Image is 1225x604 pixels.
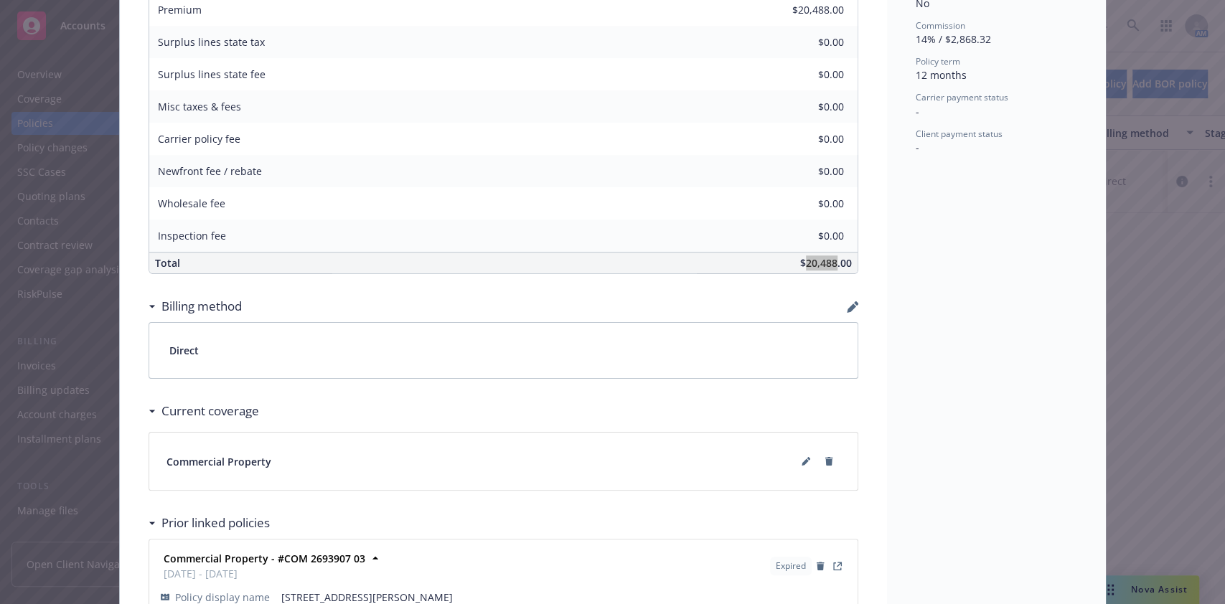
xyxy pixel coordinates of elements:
div: Billing method [149,297,242,316]
div: Prior linked policies [149,514,270,532]
h3: Current coverage [161,402,259,420]
h3: Billing method [161,297,242,316]
span: - [916,105,919,118]
span: Inspection fee [158,229,226,242]
span: Total [155,256,180,270]
span: Surplus lines state tax [158,35,265,49]
span: Carrier policy fee [158,132,240,146]
input: 0.00 [759,128,853,150]
span: Premium [158,3,202,16]
strong: Commercial Property - #COM 2693907 03 [164,552,365,565]
input: 0.00 [759,225,853,247]
input: 0.00 [759,64,853,85]
input: 0.00 [759,193,853,214]
span: Newfront fee / rebate [158,164,262,178]
span: Client payment status [916,128,1003,140]
span: - [916,141,919,154]
span: 12 months [916,68,967,82]
div: Direct [149,323,858,378]
span: Misc taxes & fees [158,100,241,113]
span: Commercial Property [166,454,271,469]
span: Expired [776,560,806,572]
input: 0.00 [759,32,853,53]
span: Commission [916,19,965,32]
span: [DATE] - [DATE] [164,566,365,581]
h3: Prior linked policies [161,514,270,532]
div: Current coverage [149,402,259,420]
input: 0.00 [759,161,853,182]
span: $20,488.00 [800,256,852,270]
span: Carrier payment status [916,91,1008,103]
a: View Policy [829,557,846,575]
input: 0.00 [759,96,853,118]
span: Wholesale fee [158,197,225,210]
span: Policy term [916,55,960,67]
span: Surplus lines state fee [158,67,266,81]
span: 14% / $2,868.32 [916,32,991,46]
